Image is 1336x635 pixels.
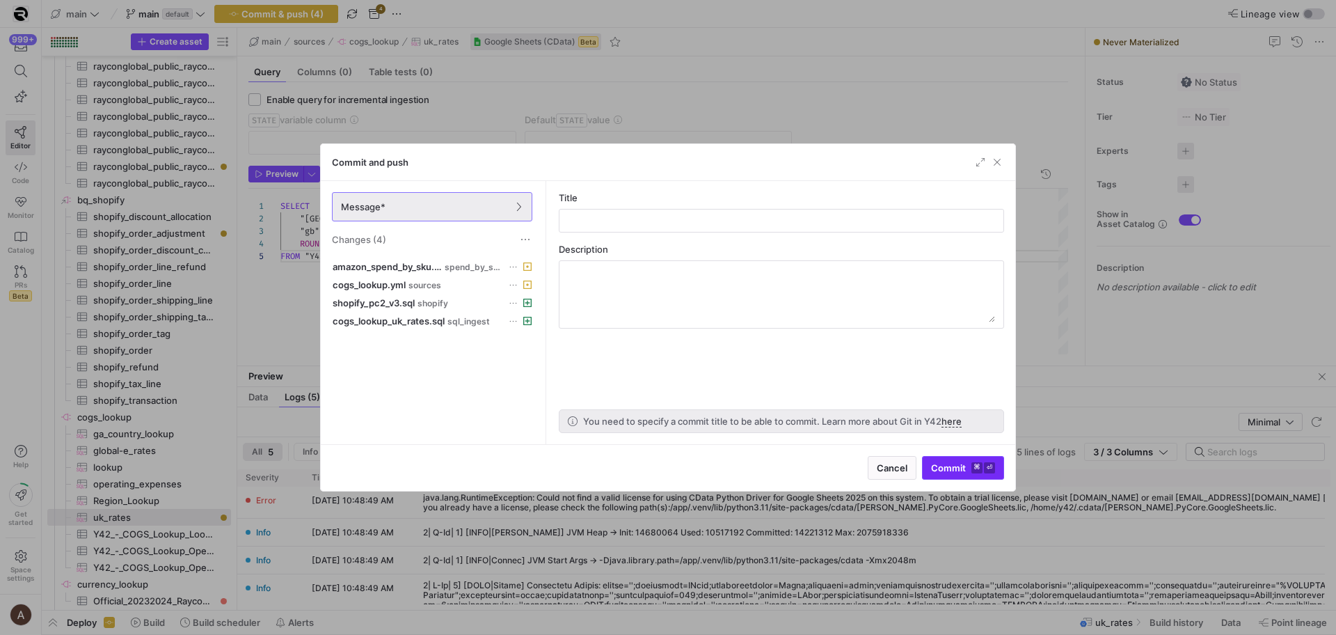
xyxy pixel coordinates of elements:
a: here [941,416,962,428]
span: cogs_lookup.yml [333,279,406,290]
span: Commit [931,462,995,473]
span: shopify [417,299,448,308]
button: amazon_spend_by_sku.sqlspend_by_sku [329,258,535,276]
span: sql_ingest [447,317,490,327]
kbd: ⏎ [984,462,995,473]
span: cogs_lookup_uk_rates.sql [333,315,445,327]
div: Description [559,244,1004,255]
span: shopify_pc2_v3.sql [333,297,415,308]
button: Cancel [868,456,916,480]
span: Message* [341,201,385,212]
span: Changes (4) [332,234,386,245]
span: Title [559,192,578,203]
button: shopify_pc2_v3.sqlshopify [329,294,535,312]
h3: Commit and push [332,157,408,168]
span: spend_by_sku [445,262,501,272]
span: Cancel [877,462,907,473]
span: amazon_spend_by_sku.sql [333,261,442,272]
button: Message* [332,192,532,221]
button: cogs_lookup.ymlsources [329,276,535,294]
p: You need to specify a commit title to be able to commit. Learn more about Git in Y42 [583,416,962,427]
button: cogs_lookup_uk_rates.sqlsql_ingest [329,312,535,330]
span: sources [408,281,441,290]
button: Commit⌘⏎ [922,456,1004,480]
kbd: ⌘ [971,462,983,473]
